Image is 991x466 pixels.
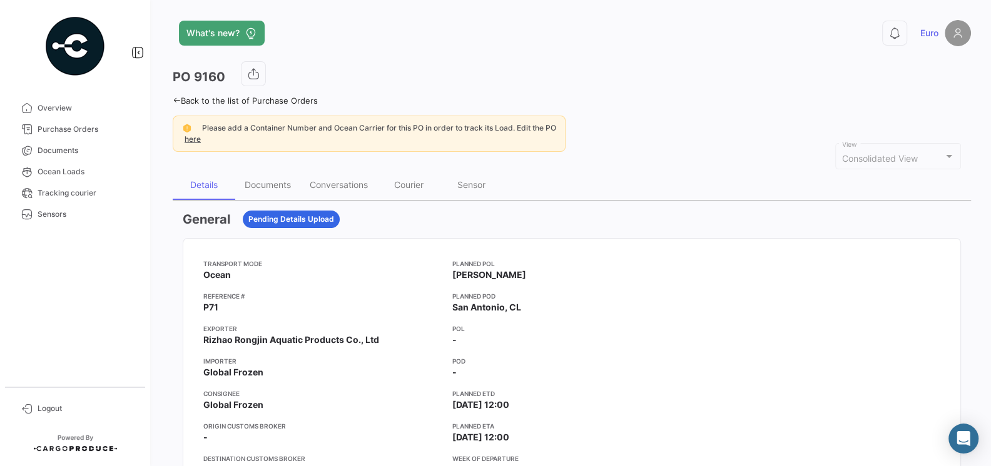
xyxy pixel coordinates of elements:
[203,399,263,411] span: Global Frozen
[203,301,218,314] span: P71
[452,431,509,444] span: [DATE] 12:00
[203,324,442,334] app-card-info-title: Exporter
[945,20,971,46] img: placeholder-user.png
[10,119,140,140] a: Purchase Orders
[38,102,135,114] span: Overview
[203,421,442,431] app-card-info-title: Origin Customs Broker
[10,140,140,161] a: Documents
[452,421,691,431] app-card-info-title: Planned ETA
[948,424,978,454] div: Abrir Intercom Messenger
[457,179,485,190] div: Sensor
[186,27,240,39] span: What's new?
[452,454,691,464] app-card-info-title: Week of departure
[452,399,509,411] span: [DATE] 12:00
[10,97,140,119] a: Overview
[920,27,938,39] span: Euro
[452,356,691,366] app-card-info-title: POD
[452,366,457,379] span: -
[203,269,231,281] span: Ocean
[182,134,203,144] a: here
[245,179,291,190] div: Documents
[452,259,691,269] app-card-info-title: Planned POL
[203,334,379,346] span: Rizhao Rongjin Aquatic Products Co., Ltd
[203,389,442,399] app-card-info-title: Consignee
[310,179,368,190] div: Conversations
[10,182,140,204] a: Tracking courier
[202,123,556,132] span: Please add a Container Number and Ocean Carrier for this PO in order to track its Load. Edit the PO
[203,291,442,301] app-card-info-title: Reference #
[38,209,135,220] span: Sensors
[10,204,140,225] a: Sensors
[452,334,457,346] span: -
[248,214,334,225] span: Pending Details Upload
[203,356,442,366] app-card-info-title: Importer
[38,124,135,135] span: Purchase Orders
[183,211,230,228] h3: General
[179,21,265,46] button: What's new?
[452,324,691,334] app-card-info-title: POL
[842,153,918,164] span: Consolidated View
[203,259,442,269] app-card-info-title: Transport mode
[173,68,225,86] h3: PO 9160
[203,366,263,379] span: Global Frozen
[190,179,218,190] div: Details
[452,389,691,399] app-card-info-title: Planned ETD
[203,454,442,464] app-card-info-title: Destination Customs Broker
[38,403,135,414] span: Logout
[173,96,318,106] a: Back to the list of Purchase Orders
[38,187,135,199] span: Tracking courier
[203,431,208,444] span: -
[452,269,526,281] span: [PERSON_NAME]
[38,166,135,177] span: Ocean Loads
[452,301,521,314] span: San Antonio, CL
[38,145,135,156] span: Documents
[10,161,140,182] a: Ocean Loads
[44,15,106,77] img: powered-by.png
[394,179,424,190] div: Courier
[452,291,691,301] app-card-info-title: Planned POD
